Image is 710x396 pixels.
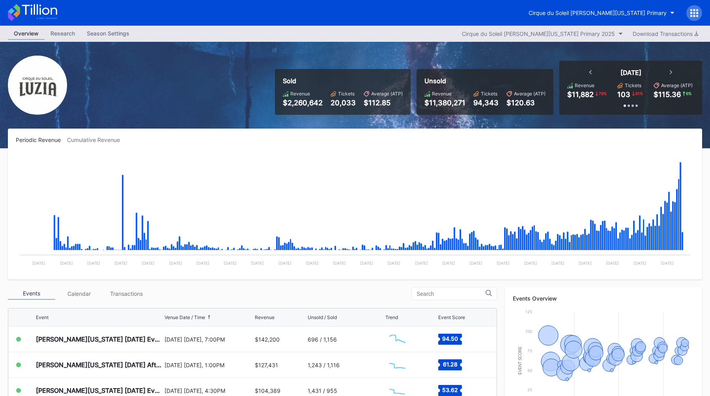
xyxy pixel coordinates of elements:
div: 103 [617,90,630,99]
text: [DATE] [633,261,646,265]
div: Calendar [55,288,103,300]
text: [DATE] [251,261,264,265]
div: Sold [283,77,403,85]
text: [DATE] [196,261,209,265]
text: 125 [525,309,532,314]
text: [DATE] [469,261,482,265]
text: [DATE] [169,261,182,265]
div: $142,200 [255,336,280,343]
div: Average (ATP) [371,91,403,97]
div: 6 % [685,90,692,97]
div: Unsold [424,77,546,85]
text: [DATE] [579,261,592,265]
div: Events Overview [513,295,694,302]
text: 94.50 [442,335,458,342]
text: 25 [527,387,532,392]
svg: Chart title [385,355,409,375]
div: Tickets [481,91,497,97]
div: Event [36,314,49,320]
div: $112.85 [364,99,403,107]
text: [DATE] [224,261,237,265]
div: Event Score [438,314,465,320]
text: [DATE] [32,261,45,265]
div: Research [45,28,81,39]
text: 53.62 [442,387,458,393]
div: Tickets [338,91,355,97]
text: [DATE] [661,261,674,265]
text: [DATE] [60,261,73,265]
div: Cumulative Revenue [67,136,126,143]
div: Trend [385,314,398,320]
svg: Chart title [385,329,409,349]
text: [DATE] [551,261,564,265]
div: 20,033 [331,99,356,107]
div: [DATE] [620,69,641,77]
div: Transactions [103,288,150,300]
div: Tickets [625,82,641,88]
img: Cirque_du_Soleil_LUZIA_Washington_Primary.png [8,56,67,115]
button: Download Transactions [629,28,702,39]
div: [PERSON_NAME][US_STATE] [DATE] Evening [36,387,163,394]
text: [DATE] [360,261,373,265]
div: $104,389 [255,387,280,394]
div: [PERSON_NAME][US_STATE] [DATE] Afternoon [36,361,163,369]
div: [PERSON_NAME][US_STATE] [DATE] Evening [36,335,163,343]
div: Events [8,288,55,300]
div: [DATE] [DATE], 7:00PM [164,336,253,343]
button: Cirque du Soleil [PERSON_NAME][US_STATE] Primary [523,6,680,20]
text: [DATE] [333,261,346,265]
div: Average (ATP) [514,91,546,97]
svg: Chart title [16,153,694,271]
div: $115.36 [654,90,681,99]
div: Revenue [432,91,452,97]
div: $11,380,271 [424,99,465,107]
div: Average (ATP) [661,82,693,88]
text: [DATE] [87,261,100,265]
div: 81 % [635,90,644,97]
text: 61.28 [443,361,457,368]
div: Periodic Revenue [16,136,67,143]
div: 79 % [598,90,607,97]
text: [DATE] [278,261,291,265]
div: Cirque du Soleil [PERSON_NAME][US_STATE] Primary [529,9,667,16]
div: 94,343 [473,99,499,107]
text: 50 [527,368,532,373]
div: [DATE] [DATE], 1:00PM [164,362,253,368]
a: Research [45,28,81,40]
text: [DATE] [497,261,510,265]
text: [DATE] [306,261,319,265]
a: Overview [8,28,45,40]
text: Event Score [518,346,522,375]
div: $2,260,642 [283,99,323,107]
div: Download Transactions [633,30,698,37]
text: [DATE] [442,261,455,265]
text: 75 [527,348,532,353]
div: $120.63 [506,99,546,107]
div: Revenue [290,91,310,97]
div: $127,431 [255,362,278,368]
input: Search [417,291,486,297]
div: [DATE] [DATE], 4:30PM [164,387,253,394]
text: [DATE] [142,261,155,265]
text: 100 [525,329,532,334]
text: [DATE] [606,261,619,265]
text: [DATE] [114,261,127,265]
div: Revenue [575,82,594,88]
a: Season Settings [81,28,135,40]
div: Unsold / Sold [308,314,337,320]
text: [DATE] [387,261,400,265]
button: Cirque du Soleil [PERSON_NAME][US_STATE] Primary 2025 [458,28,627,39]
div: 1,431 / 955 [308,387,337,394]
div: Revenue [255,314,275,320]
text: [DATE] [415,261,428,265]
div: 696 / 1,156 [308,336,337,343]
div: Cirque du Soleil [PERSON_NAME][US_STATE] Primary 2025 [462,30,615,37]
div: $11,882 [567,90,594,99]
text: [DATE] [524,261,537,265]
div: 1,243 / 1,116 [308,362,340,368]
div: Venue Date / Time [164,314,205,320]
div: Season Settings [81,28,135,39]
